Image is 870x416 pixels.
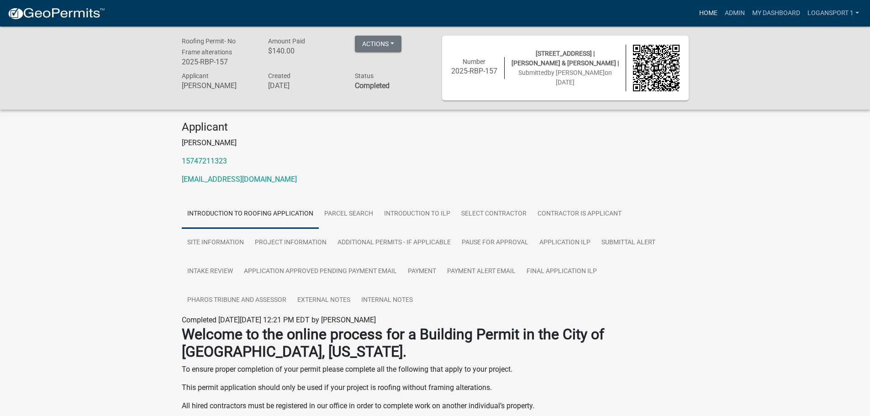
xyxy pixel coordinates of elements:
[804,5,863,22] a: Logansport 1
[182,364,689,375] p: To ensure proper completion of your permit please complete all the following that apply to your p...
[332,228,456,258] a: Additional Permits - If Applicable
[696,5,721,22] a: Home
[182,400,689,411] p: All hired contractors must be registered in our office in order to complete work on another indiv...
[292,286,356,315] a: External Notes
[534,228,596,258] a: Application ILP
[182,326,604,360] strong: Welcome to the online process for a Building Permit in the City of [GEOGRAPHIC_DATA], [US_STATE].
[532,200,627,229] a: Contractor is Applicant
[268,47,341,55] h6: $140.00
[182,382,689,393] p: This permit application should only be used if your project is roofing without framing alterations.
[268,72,290,79] span: Created
[182,228,249,258] a: Site Information
[402,257,442,286] a: Payment
[182,72,209,79] span: Applicant
[463,58,485,65] span: Number
[182,257,238,286] a: Intake Review
[268,81,341,90] h6: [DATE]
[182,137,689,148] p: [PERSON_NAME]
[238,257,402,286] a: Application Approved Pending Payment Email
[633,45,680,91] img: QR code
[456,228,534,258] a: Pause for Approval
[356,286,418,315] a: Internal Notes
[596,228,661,258] a: Submittal Alert
[721,5,749,22] a: Admin
[319,200,379,229] a: Parcel search
[182,175,297,184] a: [EMAIL_ADDRESS][DOMAIN_NAME]
[548,69,605,76] span: by [PERSON_NAME]
[182,286,292,315] a: Pharos Tribune and Assessor
[249,228,332,258] a: Project information
[456,200,532,229] a: Select contractor
[521,257,602,286] a: Final Application ILP
[182,81,255,90] h6: [PERSON_NAME]
[182,37,236,56] span: Roofing Permit- No Frame alterations
[518,69,612,86] span: Submitted on [DATE]
[355,36,401,52] button: Actions
[749,5,804,22] a: My Dashboard
[182,200,319,229] a: Introduction to Roofing Application
[379,200,456,229] a: Introduction to ILP
[182,121,689,134] h4: Applicant
[355,72,374,79] span: Status
[355,81,390,90] strong: Completed
[182,157,227,165] a: 15747211323
[268,37,305,45] span: Amount Paid
[182,316,376,324] span: Completed [DATE][DATE] 12:21 PM EDT by [PERSON_NAME]
[451,67,498,75] h6: 2025-RBP-157
[511,50,619,67] span: [STREET_ADDRESS] | [PERSON_NAME] & [PERSON_NAME] |
[182,58,255,66] h6: 2025-RBP-157
[442,257,521,286] a: Payment Alert Email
